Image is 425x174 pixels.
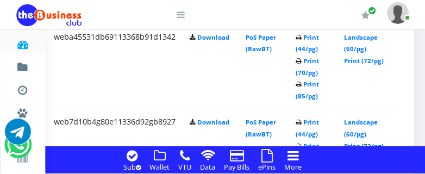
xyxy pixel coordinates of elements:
[284,162,302,172] small: More
[344,33,378,53] a: Landscape (60/pg)
[178,162,191,172] small: VTU
[16,75,29,101] a: Transactions
[197,33,229,41] a: Download
[258,162,276,172] small: ePins
[200,162,215,172] small: Data
[296,33,319,53] a: Print (44/pg)
[149,162,170,172] small: Wallet
[344,57,384,65] a: Print (72/pg)
[361,11,370,20] i: Renew/Upgrade Subscription
[16,98,29,124] a: Miscellaneous Payments
[296,80,319,100] a: Print (85/pg)
[123,162,141,172] small: Sub
[221,160,253,172] a: Pay Bills
[175,160,195,172] a: VTU
[224,162,249,172] small: Pay Bills
[41,135,132,154] a: International VTU
[344,118,378,138] a: Landscape (60/pg)
[146,160,173,172] a: Wallet
[344,142,384,150] a: Print (72/pg)
[296,118,319,138] a: Print (44/pg)
[16,52,29,78] a: Fund wallet
[245,118,276,138] a: PoS Paper (RawBT)
[16,4,82,26] img: Logo
[7,140,29,158] a: Chat for support
[5,127,31,145] a: Chat for support
[197,118,229,126] a: Download
[47,24,182,108] td: weba45531db69113368b91d1342
[255,160,279,172] a: ePins
[120,160,144,172] a: Sub
[296,142,319,162] a: Print (70/pg)
[197,160,218,172] a: Data
[41,120,132,138] a: Nigerian VTU
[387,2,409,23] img: User
[245,33,276,53] a: PoS Paper (RawBT)
[368,7,376,15] span: Renew/Upgrade Subscription
[296,57,319,77] a: Print (70/pg)
[16,29,29,55] a: Dashboard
